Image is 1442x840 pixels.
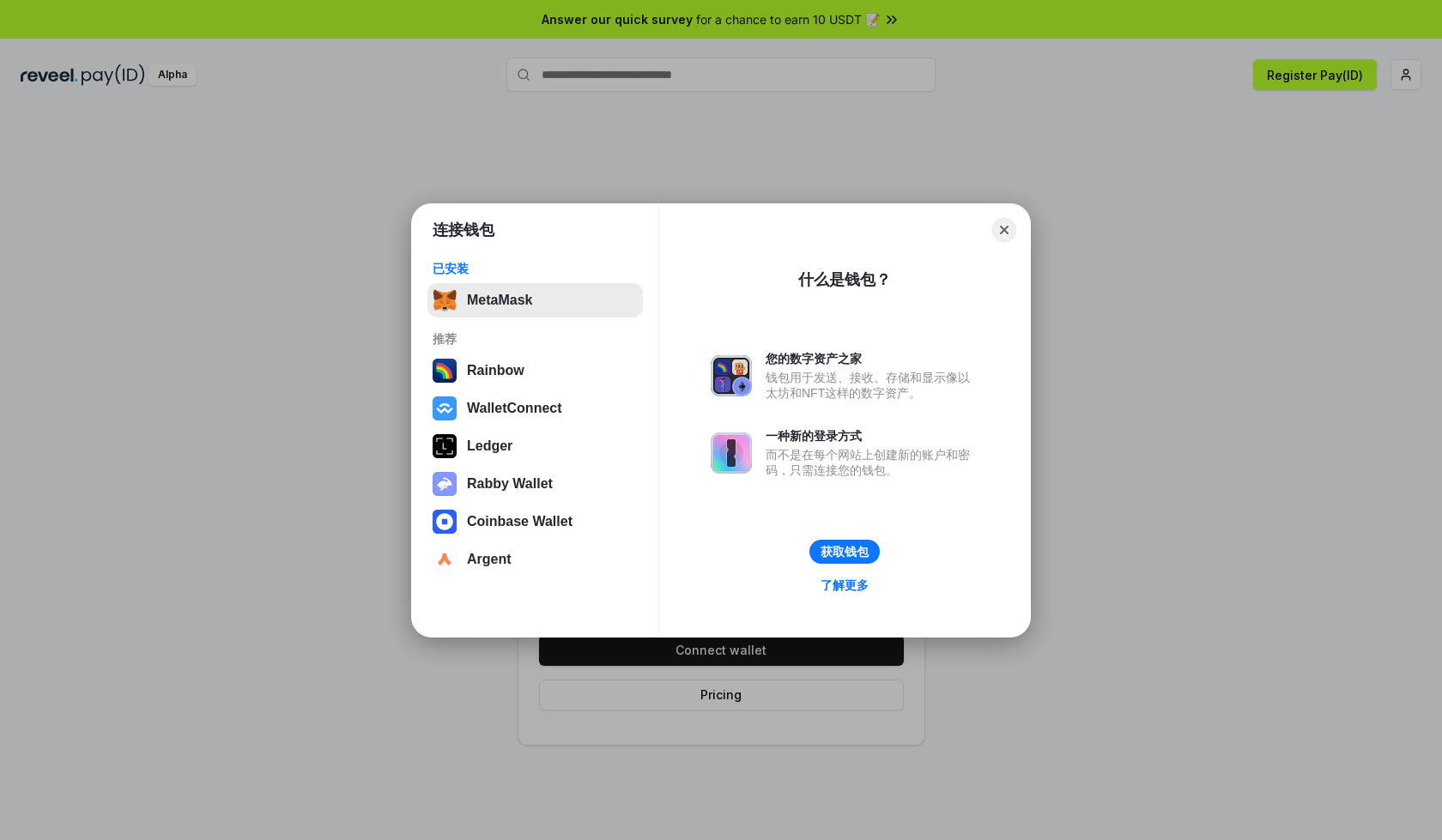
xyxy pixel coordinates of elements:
[467,476,553,492] div: Rabby Wallet
[766,447,978,478] div: 而不是在每个网站上创建新的账户和密码，只需连接您的钱包。
[433,261,638,276] div: 已安装
[821,577,869,593] div: 了解更多
[992,218,1016,242] button: Close
[766,351,978,366] div: 您的数字资产之家
[433,288,457,312] img: svg+xml,%3Csvg%20fill%3D%22none%22%20height%3D%2233%22%20viewBox%3D%220%200%2035%2033%22%20width%...
[766,428,978,444] div: 一种新的登录方式
[427,505,643,539] button: Coinbase Wallet
[467,401,562,416] div: WalletConnect
[467,514,573,529] div: Coinbase Wallet
[427,283,643,317] button: MetaMask
[433,434,457,458] img: svg+xml,%3Csvg%20xmlns%3D%22http%3A%2F%2Fwww.w3.org%2F2000%2Fsvg%22%20width%3D%2228%22%20height%3...
[433,331,638,347] div: 推荐
[433,510,457,534] img: svg+xml,%3Csvg%20width%3D%2228%22%20height%3D%2228%22%20viewBox%3D%220%200%2028%2028%22%20fill%3D...
[427,467,643,501] button: Rabby Wallet
[798,269,891,290] div: 什么是钱包？
[427,391,643,426] button: WalletConnect
[433,547,457,571] img: svg+xml,%3Csvg%20width%3D%2228%22%20height%3D%2228%22%20viewBox%3D%220%200%2028%2028%22%20fill%3D...
[809,540,880,564] button: 获取钱包
[433,396,457,420] img: svg+xml,%3Csvg%20width%3D%2228%22%20height%3D%2228%22%20viewBox%3D%220%200%2028%2028%22%20fill%3D...
[427,429,643,463] button: Ledger
[427,542,643,577] button: Argent
[433,220,494,240] h1: 连接钱包
[433,472,457,496] img: svg+xml,%3Csvg%20xmlns%3D%22http%3A%2F%2Fwww.w3.org%2F2000%2Fsvg%22%20fill%3D%22none%22%20viewBox...
[467,363,524,378] div: Rainbow
[810,574,879,596] a: 了解更多
[467,438,512,454] div: Ledger
[766,370,978,401] div: 钱包用于发送、接收、存储和显示像以太坊和NFT这样的数字资产。
[821,544,869,559] div: 获取钱包
[427,354,643,388] button: Rainbow
[433,359,457,383] img: svg+xml,%3Csvg%20width%3D%22120%22%20height%3D%22120%22%20viewBox%3D%220%200%20120%20120%22%20fil...
[711,355,752,396] img: svg+xml,%3Csvg%20xmlns%3D%22http%3A%2F%2Fwww.w3.org%2F2000%2Fsvg%22%20fill%3D%22none%22%20viewBox...
[467,552,512,567] div: Argent
[711,432,752,474] img: svg+xml,%3Csvg%20xmlns%3D%22http%3A%2F%2Fwww.w3.org%2F2000%2Fsvg%22%20fill%3D%22none%22%20viewBox...
[467,293,532,308] div: MetaMask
